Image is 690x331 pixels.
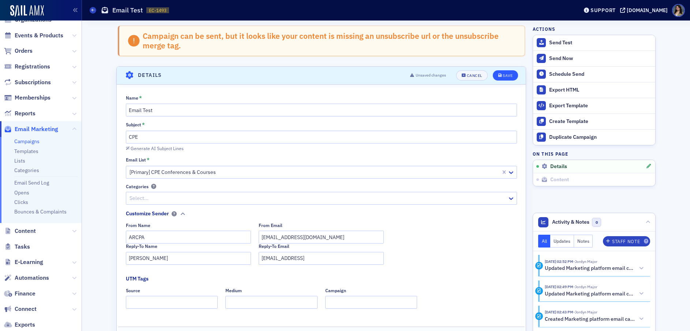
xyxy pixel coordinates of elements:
[4,109,35,118] a: Reports
[259,223,282,228] div: From Email
[15,290,35,298] span: Finance
[4,243,30,251] a: Tasks
[4,321,35,329] a: Exports
[549,71,652,78] div: Schedule Send
[4,31,63,40] a: Events & Products
[549,87,652,93] div: Export HTML
[14,189,29,196] a: Opens
[456,70,488,81] button: Cancel
[14,208,67,215] a: Bounces & Complaints
[126,122,141,127] div: Subject
[15,305,37,313] span: Connect
[627,7,668,14] div: [DOMAIN_NAME]
[15,78,51,86] span: Subscriptions
[545,316,635,323] h5: Created Marketing platform email campaign: Email Test
[672,4,685,17] span: Profile
[550,235,574,248] button: Updates
[467,74,482,78] div: Cancel
[4,227,36,235] a: Content
[15,243,30,251] span: Tasks
[545,265,635,272] h5: Updated Marketing platform email campaign: Email Test
[549,134,652,141] div: Duplicate Campaign
[550,163,567,170] span: Details
[126,184,149,189] div: Categories
[14,199,28,205] a: Clicks
[126,288,140,293] div: Source
[142,122,145,128] abbr: This field is required
[590,7,616,14] div: Support
[545,309,573,315] time: 9/15/2025 02:43 PM
[538,235,551,248] button: All
[535,312,543,320] div: Activity
[4,125,58,133] a: Email Marketing
[573,259,597,264] span: Jordyn Major
[15,258,43,266] span: E-Learning
[14,157,25,164] a: Lists
[143,31,517,51] div: Campaign can be sent, but it looks like your content is missing an unsubscribe url or the unsubsc...
[10,5,44,17] img: SailAMX
[549,103,652,109] div: Export Template
[149,7,166,14] span: EC-1493
[535,262,543,269] div: Activity
[545,315,645,323] button: Created Marketing platform email campaign: Email Test
[533,26,555,32] h4: Actions
[14,179,49,186] a: Email Send Log
[4,258,43,266] a: E-Learning
[545,291,635,297] h5: Updated Marketing platform email campaign: Email Test
[533,35,655,51] button: Send Test
[126,275,149,283] div: UTM Tags
[533,66,655,82] button: Schedule Send
[549,118,652,125] div: Create Template
[126,223,150,228] div: From Name
[533,129,655,145] button: Duplicate Campaign
[574,235,593,248] button: Notes
[533,114,655,129] a: Create Template
[573,309,597,315] span: Jordyn Major
[15,94,50,102] span: Memberships
[15,321,35,329] span: Exports
[4,47,33,55] a: Orders
[549,55,652,62] div: Send Now
[549,40,652,46] div: Send Test
[15,227,36,235] span: Content
[14,167,39,174] a: Categories
[139,95,142,101] abbr: This field is required
[259,243,289,249] div: Reply-To Email
[225,288,242,293] div: Medium
[14,138,40,145] a: Campaigns
[545,259,573,264] time: 9/15/2025 02:52 PM
[552,218,589,226] span: Activity & Notes
[533,98,655,114] a: Export Template
[416,72,446,78] span: Unsaved changes
[126,243,157,249] div: Reply-To Name
[4,94,50,102] a: Memberships
[4,63,50,71] a: Registrations
[603,236,650,246] button: Staff Note
[612,239,640,243] div: Staff Note
[325,288,346,293] div: Campaign
[15,47,33,55] span: Orders
[545,290,645,298] button: Updated Marketing platform email campaign: Email Test
[533,150,656,157] h4: On this page
[131,146,184,150] div: Generate AI Subject Lines
[15,125,58,133] span: Email Marketing
[503,74,513,78] div: Save
[550,176,569,183] span: Content
[15,109,35,118] span: Reports
[4,305,37,313] a: Connect
[15,63,50,71] span: Registrations
[112,6,143,15] h1: Email Test
[533,51,655,66] button: Send Now
[545,284,573,289] time: 9/15/2025 02:49 PM
[126,157,146,163] div: Email List
[126,210,169,217] div: Customize Sender
[592,218,601,227] span: 0
[545,265,645,272] button: Updated Marketing platform email campaign: Email Test
[138,71,162,79] h4: Details
[14,148,38,155] a: Templates
[126,95,138,101] div: Name
[535,287,543,295] div: Activity
[493,70,518,81] button: Save
[4,290,35,298] a: Finance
